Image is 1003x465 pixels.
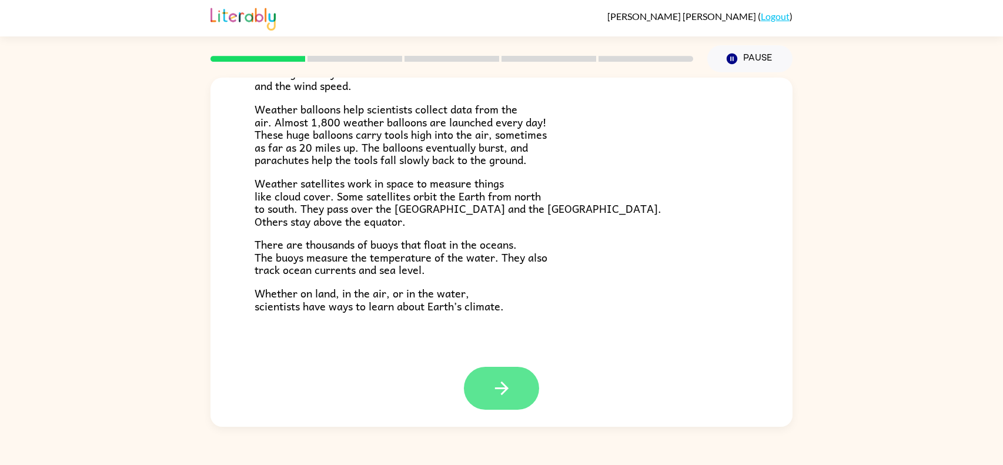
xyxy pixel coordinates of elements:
span: Whether on land, in the air, or in the water, scientists have ways to learn about Earth’s climate. [255,285,504,315]
span: Weather balloons help scientists collect data from the air. Almost 1,800 weather balloons are lau... [255,101,547,168]
span: Weather satellites work in space to measure things like cloud cover. Some satellites orbit the Ea... [255,175,661,230]
a: Logout [761,11,790,22]
span: There are thousands of buoys that float in the oceans. The buoys measure the temperature of the w... [255,236,547,278]
button: Pause [707,45,793,72]
img: Literably [210,5,276,31]
div: ( ) [607,11,793,22]
span: [PERSON_NAME] [PERSON_NAME] [607,11,758,22]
